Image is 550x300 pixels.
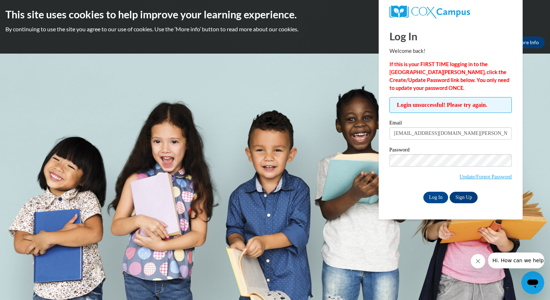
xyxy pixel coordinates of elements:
img: COX Campus [389,5,470,18]
h1: Log In [389,29,512,44]
iframe: Message from company [488,253,544,268]
a: Update/Forgot Password [460,174,512,179]
span: Hi. How can we help? [4,5,58,11]
h2: This site uses cookies to help improve your learning experience. [5,7,545,22]
p: Welcome back! [389,47,512,55]
span: Login unsuccessful! Please try again. [389,97,512,113]
a: COX Campus [389,5,512,18]
a: Sign Up [450,192,478,203]
a: More Info [511,37,545,48]
input: Log In [423,192,448,203]
label: Password [389,147,512,154]
p: By continuing to use the site you agree to our use of cookies. Use the ‘More info’ button to read... [5,25,545,33]
iframe: Close message [471,254,485,268]
label: Email [389,120,512,127]
iframe: Button to launch messaging window [521,271,544,294]
strong: If this is your FIRST TIME logging in to the [GEOGRAPHIC_DATA][PERSON_NAME], click the Create/Upd... [389,61,509,91]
